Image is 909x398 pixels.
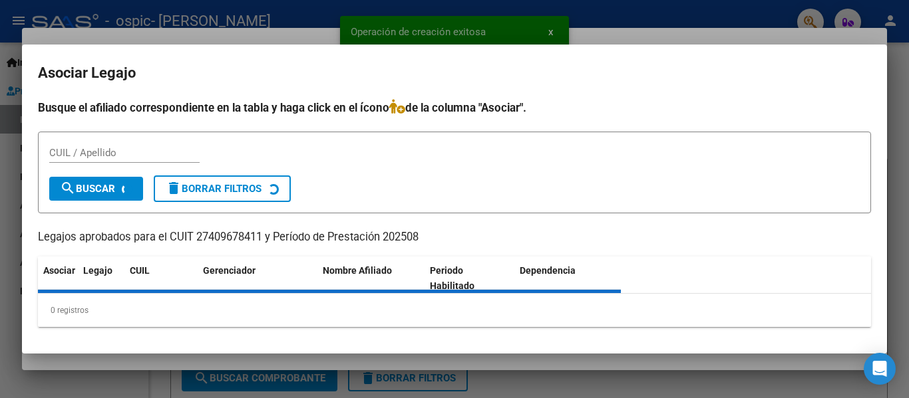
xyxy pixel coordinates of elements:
h2: Asociar Legajo [38,60,871,86]
datatable-header-cell: Gerenciador [198,256,317,300]
h4: Busque el afiliado correspondiente en la tabla y haga click en el ícono de la columna "Asociar". [38,99,871,116]
button: Borrar Filtros [154,175,291,202]
datatable-header-cell: Periodo Habilitado [425,256,514,300]
span: Borrar Filtros [166,183,262,195]
span: Gerenciador [203,265,256,276]
mat-icon: delete [166,180,182,196]
span: Asociar [43,265,75,276]
datatable-header-cell: Legajo [78,256,124,300]
span: Buscar [60,183,115,195]
datatable-header-cell: Nombre Afiliado [317,256,425,300]
button: Buscar [49,177,143,201]
div: Open Intercom Messenger [864,353,896,385]
datatable-header-cell: Asociar [38,256,78,300]
p: Legajos aprobados para el CUIT 27409678411 y Período de Prestación 202508 [38,229,871,246]
span: Dependencia [520,265,576,276]
mat-icon: search [60,180,76,196]
span: CUIL [130,265,150,276]
span: Periodo Habilitado [430,265,474,291]
div: 0 registros [38,294,871,327]
datatable-header-cell: CUIL [124,256,198,300]
datatable-header-cell: Dependencia [514,256,622,300]
span: Legajo [83,265,112,276]
span: Nombre Afiliado [323,265,392,276]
